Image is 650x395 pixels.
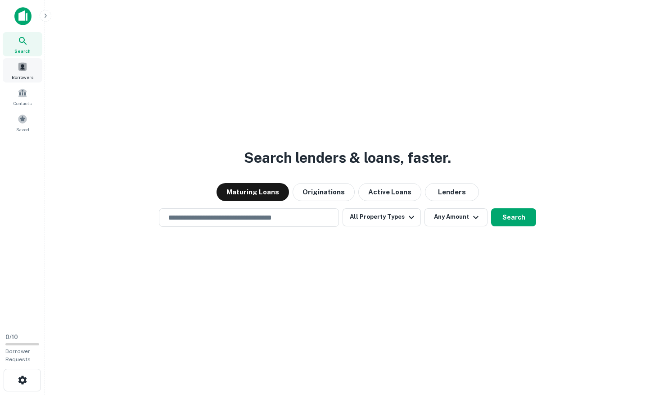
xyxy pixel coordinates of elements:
button: Maturing Loans [217,183,289,201]
button: Search [491,208,536,226]
button: All Property Types [343,208,421,226]
span: Search [14,47,31,55]
span: Contacts [14,100,32,107]
span: Borrower Requests [5,348,31,363]
button: Originations [293,183,355,201]
a: Borrowers [3,58,42,83]
button: Lenders [425,183,479,201]
img: capitalize-icon.png [14,7,32,25]
a: Search [3,32,42,56]
iframe: Chat Widget [605,323,650,366]
a: Saved [3,110,42,135]
button: Any Amount [424,208,487,226]
h3: Search lenders & loans, faster. [244,147,451,169]
span: Saved [16,126,29,133]
a: Contacts [3,84,42,109]
button: Active Loans [358,183,421,201]
span: 0 / 10 [5,334,18,340]
span: Borrowers [12,73,33,81]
